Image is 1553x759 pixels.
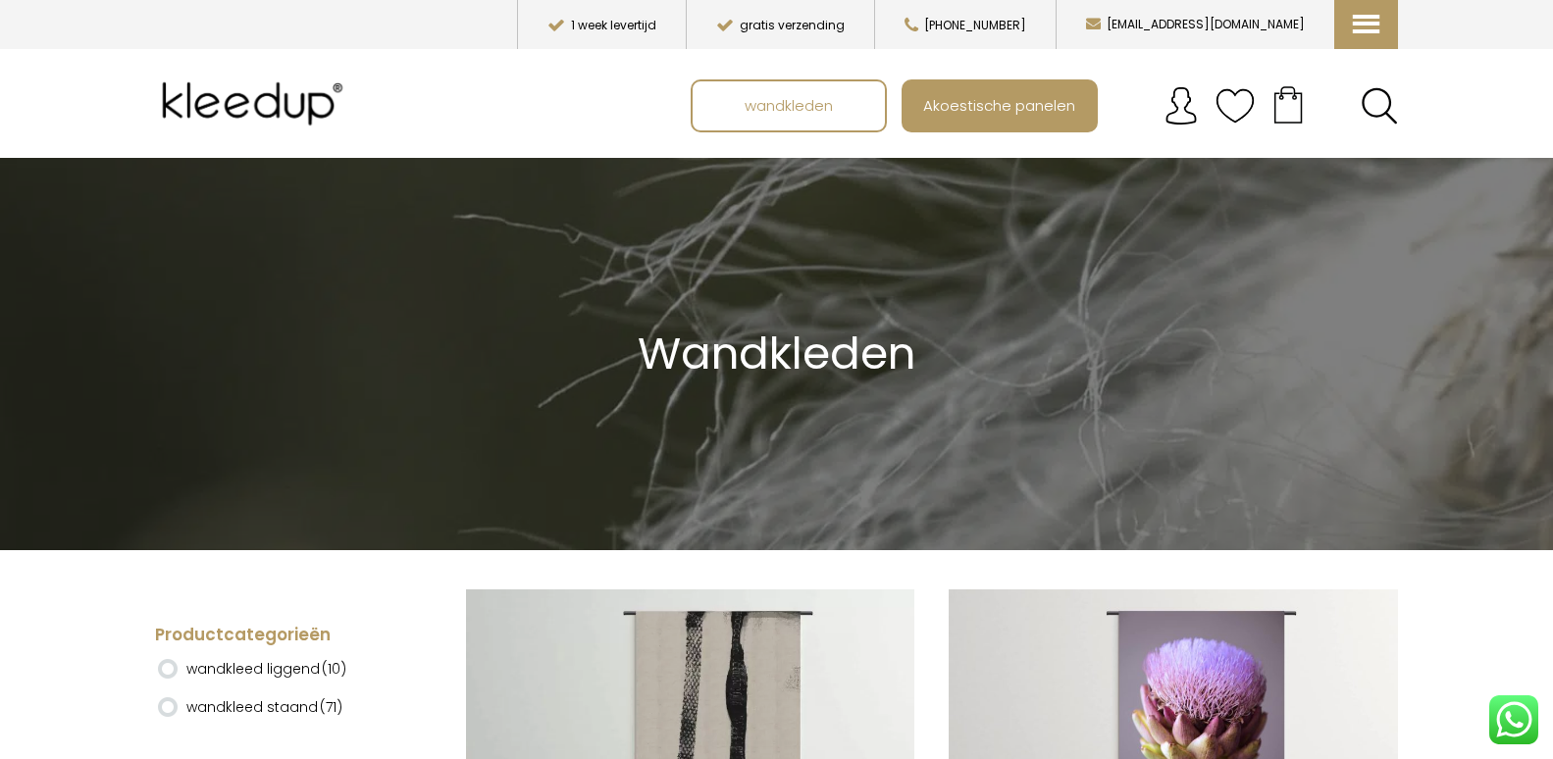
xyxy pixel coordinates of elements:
[322,659,346,679] span: (10)
[155,624,403,647] h4: Productcategorieën
[904,81,1096,130] a: Akoestische panelen
[186,690,342,724] label: wandkleed staand
[1216,86,1255,126] img: verlanglijstje.svg
[693,81,885,130] a: wandkleden
[1361,87,1398,125] a: Search
[638,323,915,384] span: Wandkleden
[155,65,357,143] img: Kleedup
[1255,79,1321,128] a: Your cart
[691,79,1413,132] nav: Main menu
[912,86,1086,124] span: Akoestische panelen
[734,86,844,124] span: wandkleden
[320,697,342,717] span: (71)
[186,652,346,685] label: wandkleed liggend
[1162,86,1201,126] img: account.svg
